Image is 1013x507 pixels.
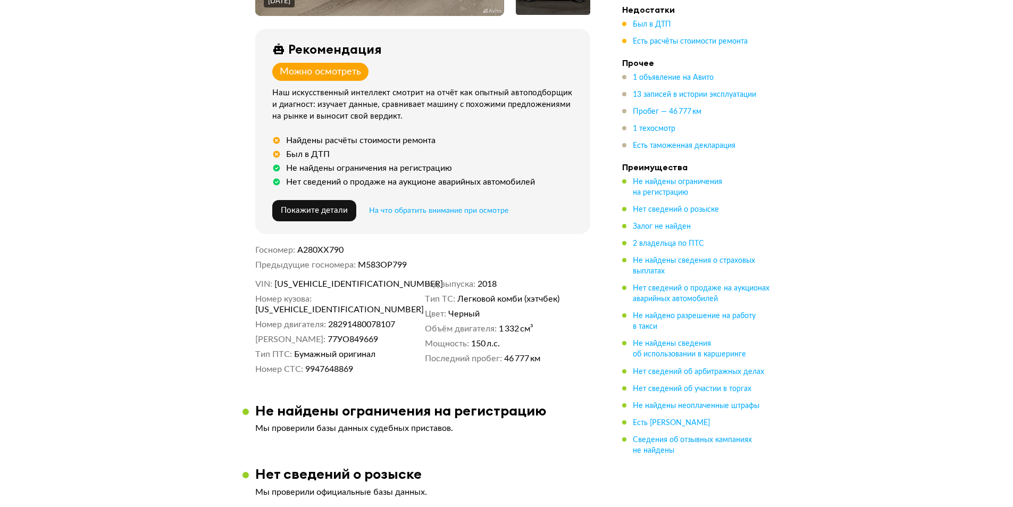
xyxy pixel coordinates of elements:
div: Рекомендация [288,41,382,56]
span: [US_VEHICLE_IDENTIFICATION_NUMBER] [274,279,397,289]
h4: Прочее [622,57,771,68]
span: А280ХХ790 [297,246,344,254]
dd: М583ОР799 [358,260,590,270]
span: Есть таможенная декларация [633,142,735,149]
h4: Недостатки [622,4,771,15]
dt: Объём двигателя [425,323,497,334]
span: Не найдены сведения о страховых выплатах [633,257,755,275]
dt: Госномер [255,245,295,255]
span: 46 777 км [504,353,540,364]
span: Не найдено разрешение на работу в такси [633,312,756,330]
span: Не найдены сведения об использовании в каршеринге [633,340,746,358]
span: Покажите детали [281,206,348,214]
span: 9947648869 [305,364,353,375]
div: Нет сведений о продаже на аукционе аварийных автомобилей [286,177,535,187]
span: 28291480078107 [328,319,395,330]
span: Нет сведений о розыске [633,206,719,213]
dt: Год выпуска [425,279,475,289]
p: Мы проверили официальные базы данных. [255,487,590,497]
span: Пробег — 46 777 км [633,108,701,115]
span: Нет сведений об участии в торгах [633,385,751,392]
div: Не найдены ограничения на регистрацию [286,163,452,173]
dt: Предыдущие госномера [255,260,356,270]
dt: Мощность [425,338,469,349]
span: Сведения об отзывных кампаниях не найдены [633,436,752,454]
dt: Номер кузова [255,294,312,304]
div: Был в ДТП [286,149,330,160]
span: Нет сведений об арбитражных делах [633,368,764,375]
span: 1 техосмотр [633,125,675,132]
span: Есть расчёты стоимости ремонта [633,38,748,45]
dt: Последний пробег [425,353,502,364]
dt: Тип ПТС [255,349,292,360]
span: Залог не найден [633,223,691,230]
span: 150 л.с. [471,338,500,349]
span: Был в ДТП [633,21,671,28]
span: Черный [448,309,480,319]
dt: Тип ТС [425,294,455,304]
dt: Номер двигателя [255,319,326,330]
h4: Преимущества [622,162,771,172]
span: 1 объявление на Авито [633,74,714,81]
span: 77УО849669 [328,334,378,345]
div: Наш искусственный интеллект смотрит на отчёт как опытный автоподборщик и диагност: изучает данные... [272,87,577,122]
span: 2018 [478,279,497,289]
div: Найдены расчёты стоимости ремонта [286,135,436,146]
span: [US_VEHICLE_IDENTIFICATION_NUMBER] [255,304,378,315]
span: Бумажный оригинал [294,349,375,360]
button: Покажите детали [272,200,356,221]
span: 2 владельца по ПТС [633,240,704,247]
span: Нет сведений о продаже на аукционах аварийных автомобилей [633,285,769,303]
span: Легковой комби (хэтчбек) [457,294,559,304]
h3: Нет сведений о розыске [255,466,422,482]
span: Не найдены неоплаченные штрафы [633,402,759,409]
span: Есть [PERSON_NAME] [633,419,710,426]
span: Не найдены ограничения на регистрацию [633,178,722,196]
dt: [PERSON_NAME] [255,334,325,345]
dt: VIN [255,279,272,289]
p: Мы проверили базы данных судебных приставов. [255,423,590,434]
span: На что обратить внимание при осмотре [369,207,508,214]
dt: Цвет [425,309,446,319]
div: Можно осмотреть [280,66,361,78]
span: 13 записей в истории эксплуатации [633,91,756,98]
h3: Не найдены ограничения на регистрацию [255,402,547,419]
span: 1 332 см³ [499,323,533,334]
dt: Номер СТС [255,364,303,375]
